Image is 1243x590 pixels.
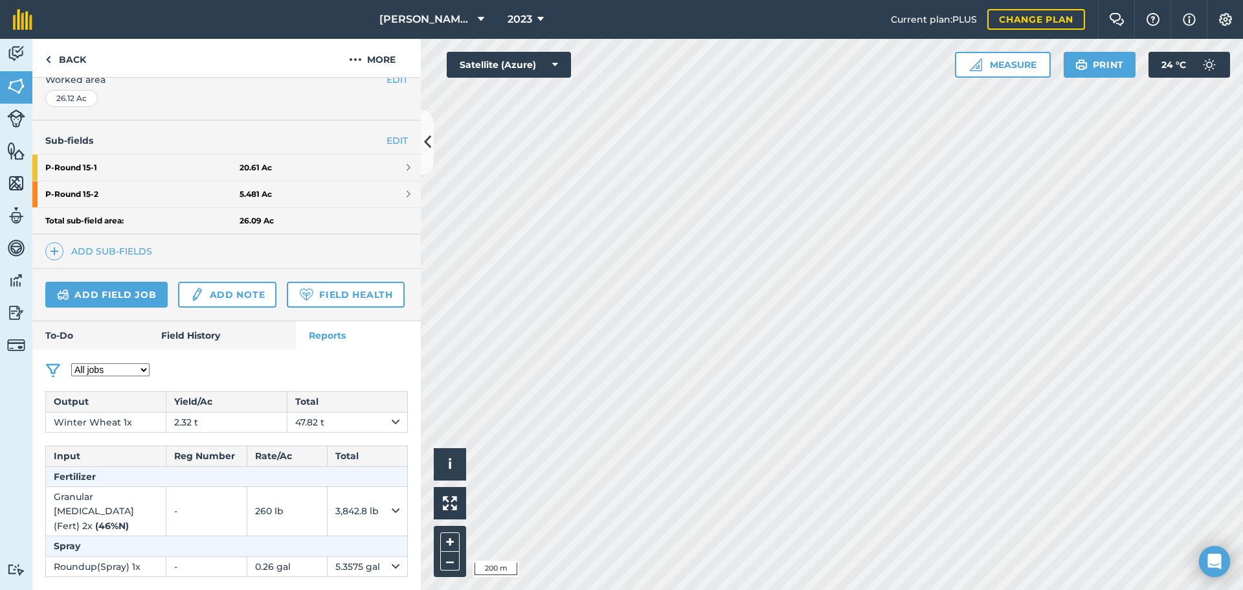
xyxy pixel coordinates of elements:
[7,303,25,323] img: svg+xml;base64,PD94bWwgdmVyc2lvbj0iMS4wIiBlbmNvZGluZz0idXRmLTgiPz4KPCEtLSBHZW5lcmF0b3I6IEFkb2JlIE...
[46,392,166,412] th: Output
[1199,546,1230,577] div: Open Intercom Messenger
[32,133,421,148] h4: Sub-fields
[1075,57,1088,73] img: svg+xml;base64,PHN2ZyB4bWxucz0iaHR0cDovL3d3dy53My5vcmcvMjAwMC9zdmciIHdpZHRoPSIxOSIgaGVpZ2h0PSIyNC...
[166,556,247,576] td: -
[7,174,25,193] img: svg+xml;base64,PHN2ZyB4bWxucz0iaHR0cDovL3d3dy53My5vcmcvMjAwMC9zdmciIHdpZHRoPSI1NiIgaGVpZ2h0PSI2MC...
[287,412,407,432] td: 47.82 t
[45,282,168,308] a: Add field job
[434,448,466,481] button: i
[46,486,166,536] td: Granular [MEDICAL_DATA] ( Fert ) 2 x
[324,39,421,77] button: More
[166,412,287,432] td: 2.32 t
[45,73,408,87] span: Worked area
[45,242,157,260] a: Add sub-fields
[327,446,407,466] th: Total
[57,287,69,302] img: svg+xml;base64,PD94bWwgdmVyc2lvbj0iMS4wIiBlbmNvZGluZz0idXRmLTgiPz4KPCEtLSBHZW5lcmF0b3I6IEFkb2JlIE...
[969,58,982,71] img: Ruler icon
[1183,12,1196,27] img: svg+xml;base64,PHN2ZyB4bWxucz0iaHR0cDovL3d3dy53My5vcmcvMjAwMC9zdmciIHdpZHRoPSIxNyIgaGVpZ2h0PSIxNy...
[45,181,240,207] strong: P-Round 15 - 2
[247,446,327,466] th: Rate/ Ac
[240,163,272,173] strong: 20.61 Ac
[955,52,1051,78] button: Measure
[95,520,129,532] strong: ( 46 % N )
[46,556,166,576] td: Roundup ( Spray ) 1 x
[7,336,25,354] img: svg+xml;base64,PD94bWwgdmVyc2lvbj0iMS4wIiBlbmNvZGluZz0idXRmLTgiPz4KPCEtLSBHZW5lcmF0b3I6IEFkb2JlIE...
[443,496,457,510] img: Four arrows, one pointing top left, one top right, one bottom right and the last bottom left
[45,90,98,107] div: 26.12 Ac
[327,556,407,576] td: 5.3575 gal
[1161,52,1186,78] span: 24 ° C
[45,363,61,378] img: Filter inputs by job status
[1218,13,1233,26] img: A cog icon
[190,287,204,302] img: svg+xml;base64,PD94bWwgdmVyc2lvbj0iMS4wIiBlbmNvZGluZz0idXRmLTgiPz4KPCEtLSBHZW5lcmF0b3I6IEFkb2JlIE...
[327,486,407,536] td: 3,842.8 lb
[45,52,51,67] img: svg+xml;base64,PHN2ZyB4bWxucz0iaHR0cDovL3d3dy53My5vcmcvMjAwMC9zdmciIHdpZHRoPSI5IiBoZWlnaHQ9IjI0Ii...
[166,446,247,466] th: Reg Number
[46,536,408,556] th: Spray
[1148,52,1230,78] button: 24 °C
[46,486,408,536] tr: Granular [MEDICAL_DATA](Fert) 2x (46%N)-260 lb3,842.8 lb
[386,133,408,148] a: EDIT
[891,12,977,27] span: Current plan : PLUS
[7,271,25,290] img: svg+xml;base64,PD94bWwgdmVyc2lvbj0iMS4wIiBlbmNvZGluZz0idXRmLTgiPz4KPCEtLSBHZW5lcmF0b3I6IEFkb2JlIE...
[166,392,287,412] th: Yield/ Ac
[379,12,473,27] span: [PERSON_NAME] Farms
[50,244,59,259] img: svg+xml;base64,PHN2ZyB4bWxucz0iaHR0cDovL3d3dy53My5vcmcvMjAwMC9zdmciIHdpZHRoPSIxNCIgaGVpZ2h0PSIyNC...
[178,282,276,308] a: Add note
[508,12,532,27] span: 2023
[7,109,25,128] img: svg+xml;base64,PD94bWwgdmVyc2lvbj0iMS4wIiBlbmNvZGluZz0idXRmLTgiPz4KPCEtLSBHZW5lcmF0b3I6IEFkb2JlIE...
[148,321,295,350] a: Field History
[448,456,452,472] span: i
[440,552,460,571] button: –
[247,486,327,536] td: 260 lb
[46,466,408,486] th: Fertilizer
[32,155,421,181] a: P-Round 15-120.61 Ac
[7,44,25,63] img: svg+xml;base64,PD94bWwgdmVyc2lvbj0iMS4wIiBlbmNvZGluZz0idXRmLTgiPz4KPCEtLSBHZW5lcmF0b3I6IEFkb2JlIE...
[287,392,407,412] th: Total
[349,52,362,67] img: svg+xml;base64,PHN2ZyB4bWxucz0iaHR0cDovL3d3dy53My5vcmcvMjAwMC9zdmciIHdpZHRoPSIyMCIgaGVpZ2h0PSIyNC...
[45,216,240,226] strong: Total sub-field area:
[32,321,148,350] a: To-Do
[1109,13,1125,26] img: Two speech bubbles overlapping with the left bubble in the forefront
[46,412,166,432] td: Winter Wheat 1 x
[46,446,166,466] th: Input
[386,73,408,87] button: EDIT
[1196,52,1222,78] img: svg+xml;base64,PD94bWwgdmVyc2lvbj0iMS4wIiBlbmNvZGluZz0idXRmLTgiPz4KPCEtLSBHZW5lcmF0b3I6IEFkb2JlIE...
[13,9,32,30] img: fieldmargin Logo
[46,556,408,576] tr: Roundup(Spray) 1x -0.26 gal5.3575 gal
[440,532,460,552] button: +
[1145,13,1161,26] img: A question mark icon
[7,563,25,576] img: svg+xml;base64,PD94bWwgdmVyc2lvbj0iMS4wIiBlbmNvZGluZz0idXRmLTgiPz4KPCEtLSBHZW5lcmF0b3I6IEFkb2JlIE...
[7,238,25,258] img: svg+xml;base64,PD94bWwgdmVyc2lvbj0iMS4wIiBlbmNvZGluZz0idXRmLTgiPz4KPCEtLSBHZW5lcmF0b3I6IEFkb2JlIE...
[296,321,421,350] a: Reports
[7,76,25,96] img: svg+xml;base64,PHN2ZyB4bWxucz0iaHR0cDovL3d3dy53My5vcmcvMjAwMC9zdmciIHdpZHRoPSI1NiIgaGVpZ2h0PSI2MC...
[7,141,25,161] img: svg+xml;base64,PHN2ZyB4bWxucz0iaHR0cDovL3d3dy53My5vcmcvMjAwMC9zdmciIHdpZHRoPSI1NiIgaGVpZ2h0PSI2MC...
[32,181,421,207] a: P-Round 15-25.481 Ac
[45,155,240,181] strong: P-Round 15 - 1
[32,39,99,77] a: Back
[447,52,571,78] button: Satellite (Azure)
[240,216,274,226] strong: 26.09 Ac
[7,206,25,225] img: svg+xml;base64,PD94bWwgdmVyc2lvbj0iMS4wIiBlbmNvZGluZz0idXRmLTgiPz4KPCEtLSBHZW5lcmF0b3I6IEFkb2JlIE...
[1064,52,1136,78] button: Print
[240,189,272,199] strong: 5.481 Ac
[987,9,1085,30] a: Change plan
[247,556,327,576] td: 0.26 gal
[166,486,247,536] td: -
[287,282,404,308] a: Field Health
